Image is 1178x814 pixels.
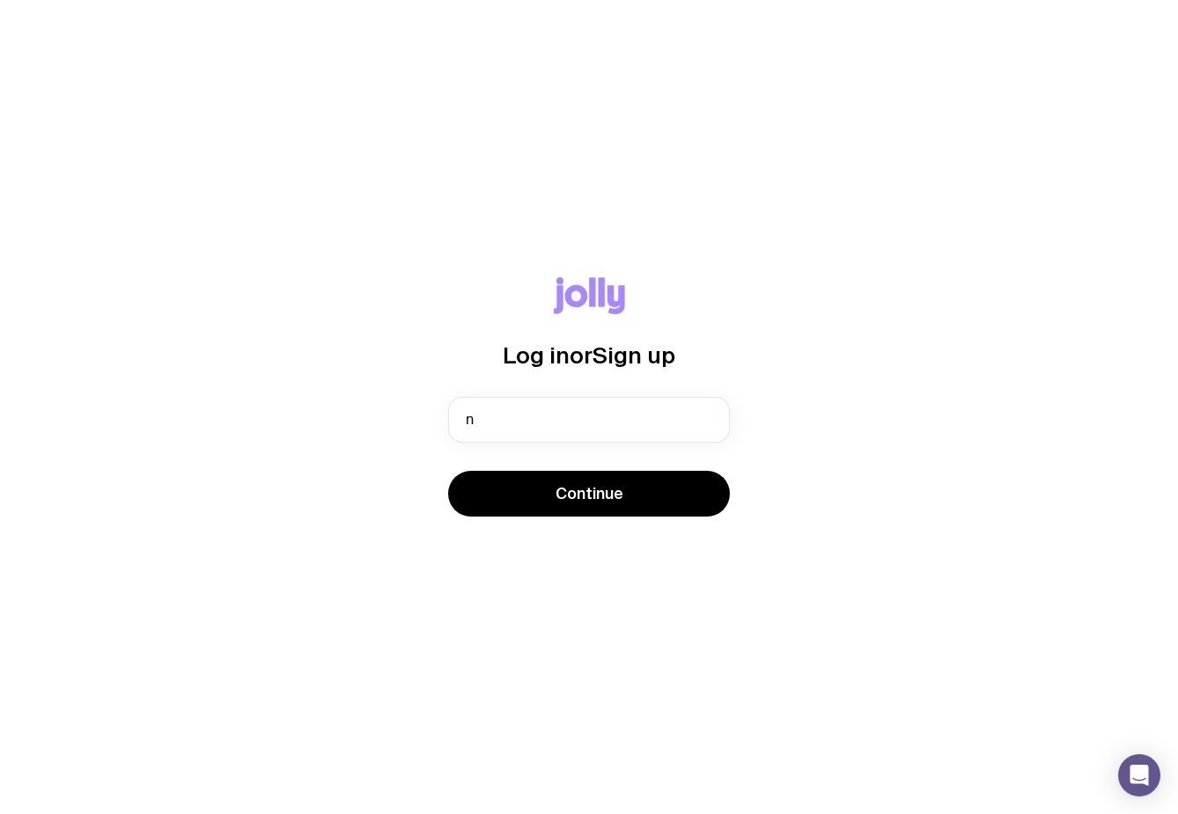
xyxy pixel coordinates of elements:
div: Open Intercom Messenger [1118,754,1160,796]
span: or [570,342,593,368]
span: Sign up [593,342,675,368]
span: Continue [556,483,623,504]
button: Continue [448,471,730,517]
input: you@email.com [448,397,730,443]
span: Log in [503,342,570,368]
